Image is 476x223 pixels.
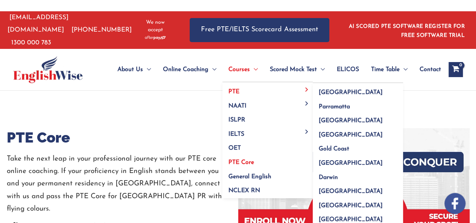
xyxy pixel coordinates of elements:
nav: Site Navigation: Main Menu [99,56,441,83]
span: Menu Toggle [250,56,258,83]
span: Menu Toggle [303,87,311,91]
span: ISLPR [228,117,245,123]
span: PTE [228,89,239,95]
span: Contact [420,56,441,83]
img: Afterpay-Logo [145,36,166,40]
a: 1300 000 783 [11,39,51,46]
a: ISLPR [222,111,313,125]
span: [GEOGRAPHIC_DATA] [319,132,383,138]
a: General English [222,167,313,181]
span: [GEOGRAPHIC_DATA] [319,118,383,124]
a: OET [222,139,313,153]
span: [GEOGRAPHIC_DATA] [319,188,383,194]
a: Online CoachingMenu Toggle [157,56,222,83]
span: Menu Toggle [143,56,151,83]
aside: Header Widget 1 [344,18,468,42]
a: Free PTE/IELTS Scorecard Assessment [190,18,329,42]
span: IELTS [228,131,244,137]
span: Online Coaching [163,56,208,83]
a: [GEOGRAPHIC_DATA] [313,125,403,140]
span: Menu Toggle [317,56,325,83]
a: CoursesMenu Toggle [222,56,264,83]
a: About UsMenu Toggle [111,56,157,83]
a: [PHONE_NUMBER] [71,27,132,33]
span: Darwin [319,174,338,181]
img: white-facebook.png [444,193,465,214]
span: Menu Toggle [208,56,216,83]
span: About Us [117,56,143,83]
span: Menu Toggle [400,56,408,83]
img: cropped-ew-logo [13,56,83,83]
span: [GEOGRAPHIC_DATA] [319,160,383,166]
a: [GEOGRAPHIC_DATA] [313,182,403,196]
span: We now accept [140,19,171,34]
a: ELICOS [331,56,365,83]
span: General English [228,174,271,180]
p: Take the next leap in your professional journey with our PTE core online coaching. If your profic... [7,153,238,215]
a: [GEOGRAPHIC_DATA] [313,83,403,97]
span: Courses [228,56,250,83]
a: [EMAIL_ADDRESS][DOMAIN_NAME] [8,14,68,33]
a: Time TableMenu Toggle [365,56,414,83]
span: NCLEX RN [228,188,260,194]
span: [GEOGRAPHIC_DATA] [319,203,383,209]
a: [GEOGRAPHIC_DATA] [313,111,403,126]
span: Menu Toggle [303,102,311,106]
span: Scored Mock Test [270,56,317,83]
span: [GEOGRAPHIC_DATA] [319,217,383,223]
a: Darwin [313,168,403,182]
a: View Shopping Cart, empty [449,62,463,77]
span: Menu Toggle [303,130,311,134]
a: [GEOGRAPHIC_DATA] [313,196,403,210]
a: [GEOGRAPHIC_DATA] [313,154,403,168]
span: Time Table [371,56,400,83]
a: Scored Mock TestMenu Toggle [264,56,331,83]
a: NAATIMenu Toggle [222,96,313,111]
span: NAATI [228,103,246,109]
span: Gold Coast [319,146,349,152]
a: Gold Coast [313,140,403,154]
h1: PTE Core [7,128,238,147]
a: IELTSMenu Toggle [222,124,313,139]
span: OET [228,145,241,151]
span: ELICOS [337,56,359,83]
a: NCLEX RN [222,181,313,199]
a: Parramatta [313,97,403,111]
a: PTEMenu Toggle [222,82,313,97]
a: PTE Core [222,153,313,167]
span: [GEOGRAPHIC_DATA] [319,90,383,96]
a: Contact [414,56,441,83]
span: Parramatta [319,104,350,110]
span: PTE Core [228,159,254,165]
a: AI SCORED PTE SOFTWARE REGISTER FOR FREE SOFTWARE TRIAL [349,24,465,38]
